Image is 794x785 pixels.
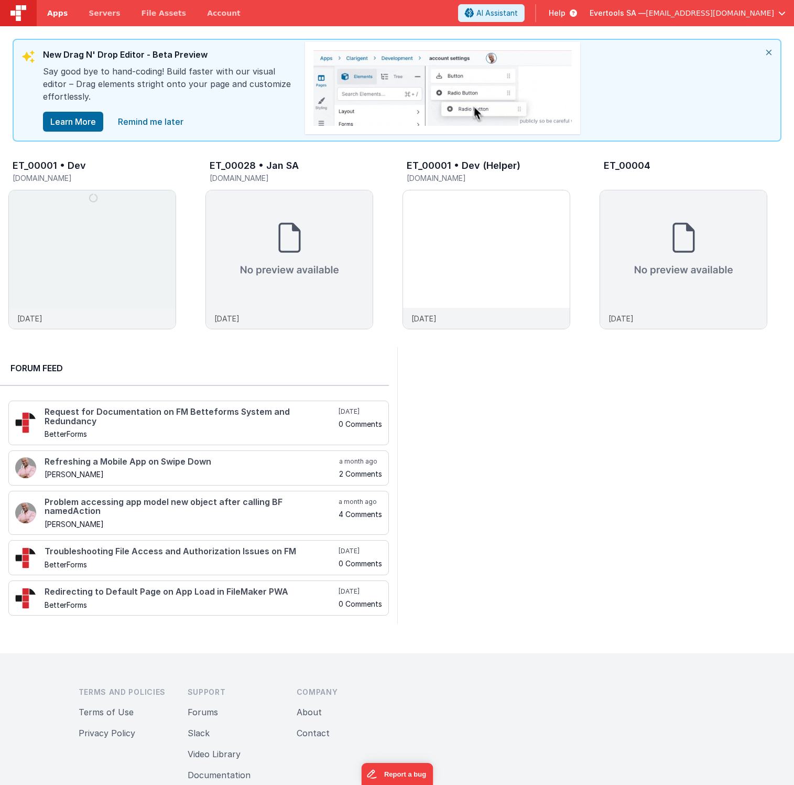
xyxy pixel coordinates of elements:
[15,502,36,523] img: 411_2.png
[79,707,134,717] a: Terms of Use
[361,763,433,785] iframe: Marker.io feedback button
[608,313,634,324] p: [DATE]
[45,457,337,467] h4: Refreshing a Mobile App on Swipe Down
[339,407,382,416] h5: [DATE]
[339,587,382,596] h5: [DATE]
[590,8,786,18] button: Evertools SA — [EMAIL_ADDRESS][DOMAIN_NAME]
[188,748,241,760] button: Video Library
[339,457,382,466] h5: a month ago
[339,600,382,608] h5: 0 Comments
[210,174,373,182] h5: [DOMAIN_NAME]
[8,580,389,616] a: Redirecting to Default Page on App Load in FileMaker PWA BetterForms [DATE] 0 Comments
[47,8,68,18] span: Apps
[188,728,210,738] a: Slack
[297,727,330,739] button: Contact
[8,491,389,535] a: Problem accessing app model new object after calling BF namedAction [PERSON_NAME] a month ago 4 C...
[476,8,518,18] span: AI Assistant
[297,706,322,718] button: About
[188,727,210,739] button: Slack
[10,362,378,374] h2: Forum Feed
[549,8,565,18] span: Help
[188,687,280,697] h3: Support
[79,687,171,697] h3: Terms and Policies
[13,160,86,171] h3: ET_00001 • Dev
[45,470,337,478] h5: [PERSON_NAME]
[45,547,336,556] h4: Troubleshooting File Access and Authorization Issues on FM
[407,174,570,182] h5: [DOMAIN_NAME]
[45,561,336,568] h5: BetterForms
[142,8,187,18] span: File Assets
[89,8,120,18] span: Servers
[297,687,389,697] h3: Company
[8,450,389,486] a: Refreshing a Mobile App on Swipe Down [PERSON_NAME] a month ago 2 Comments
[13,174,176,182] h5: [DOMAIN_NAME]
[339,510,382,518] h5: 4 Comments
[45,601,336,609] h5: BetterForms
[339,498,382,506] h5: a month ago
[8,401,389,445] a: Request for Documentation on FM Betteforms System and Redundancy BetterForms [DATE] 0 Comments
[112,111,190,132] a: close
[45,430,336,438] h5: BetterForms
[45,407,336,426] h4: Request for Documentation on FM Betteforms System and Redundancy
[297,707,322,717] a: About
[339,420,382,428] h5: 0 Comments
[590,8,646,18] span: Evertools SA —
[458,4,525,22] button: AI Assistant
[45,520,336,528] h5: [PERSON_NAME]
[339,547,382,555] h5: [DATE]
[79,728,135,738] a: Privacy Policy
[15,457,36,478] img: 411_2.png
[43,112,103,132] button: Learn More
[188,706,218,718] button: Forums
[15,412,36,433] img: 295_2.png
[45,498,336,516] h4: Problem accessing app model new object after calling BF namedAction
[339,560,382,567] h5: 0 Comments
[43,48,295,65] div: New Drag N' Drop Editor - Beta Preview
[411,313,437,324] p: [DATE]
[646,8,774,18] span: [EMAIL_ADDRESS][DOMAIN_NAME]
[8,540,389,575] a: Troubleshooting File Access and Authorization Issues on FM BetterForms [DATE] 0 Comments
[604,160,650,171] h3: ET_00004
[43,65,295,111] div: Say good bye to hand-coding! Build faster with our visual editor – Drag elements stright onto you...
[757,40,780,65] i: close
[15,547,36,568] img: 295_2.png
[188,769,251,781] button: Documentation
[214,313,240,324] p: [DATE]
[210,160,299,171] h3: ET_00028 • Jan SA
[407,160,520,171] h3: ET_00001 • Dev (Helper)
[45,587,336,597] h4: Redirecting to Default Page on App Load in FileMaker PWA
[339,470,382,478] h5: 2 Comments
[15,588,36,609] img: 295_2.png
